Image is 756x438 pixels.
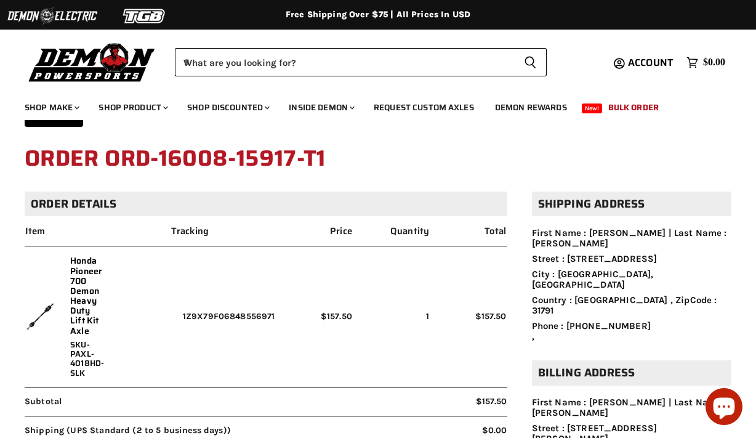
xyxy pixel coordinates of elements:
[25,40,159,84] img: Demon Powersports
[476,396,507,407] span: $157.50
[532,321,731,331] li: Phone : [PHONE_NUMBER]
[25,139,731,179] h1: Order ORD-16008-15917-T1
[25,301,55,332] img: Honda Pioneer 700 Demon Heavy Duty Lift Kit Axle - SKU-PAXL-4018HD-SLK
[89,95,175,120] a: Shop Product
[15,95,87,120] a: Shop Make
[532,254,731,264] li: Street : [STREET_ADDRESS]
[703,57,725,68] span: $0.00
[582,103,603,113] span: New!
[680,54,731,71] a: $0.00
[15,90,722,120] ul: Main menu
[25,225,171,246] th: Item
[321,311,352,322] span: $157.50
[482,425,507,436] span: $0.00
[430,225,507,246] th: Total
[628,55,673,70] span: Account
[486,95,576,120] a: Demon Rewards
[532,192,731,217] h2: Shipping address
[532,397,731,419] li: First Name : [PERSON_NAME] | Last Name : [PERSON_NAME]
[532,228,731,249] li: First Name : [PERSON_NAME] | Last Name : [PERSON_NAME]
[175,48,514,76] input: When autocomplete results are available use up and down arrows to review and enter to select
[532,228,731,342] ul: ,
[279,95,362,120] a: Inside Demon
[178,95,277,120] a: Shop Discounted
[364,95,483,120] a: Request Custom Axles
[353,246,430,387] td: 1
[171,246,276,387] td: 1Z9X79F06848556971
[475,311,507,322] span: $157.50
[599,95,668,120] a: Bulk Order
[171,225,276,246] th: Tracking
[275,225,352,246] th: Price
[70,340,105,377] span: SKU-PAXL-4018HD-SLK
[353,225,430,246] th: Quantity
[25,192,507,217] h2: Order details
[532,295,731,317] li: Country : [GEOGRAPHIC_DATA] , ZipCode : 31791
[622,57,680,68] a: Account
[99,4,191,28] img: TGB Logo 2
[70,256,105,335] a: Honda Pioneer 700 Demon Heavy Duty Lift Kit Axle
[532,269,731,291] li: City : [GEOGRAPHIC_DATA], [GEOGRAPHIC_DATA]
[514,48,547,76] button: Search
[175,48,547,76] form: Product
[532,360,731,386] h2: Billing address
[25,387,430,416] span: Subtotal
[702,388,746,428] inbox-online-store-chat: Shopify online store chat
[6,4,99,28] img: Demon Electric Logo 2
